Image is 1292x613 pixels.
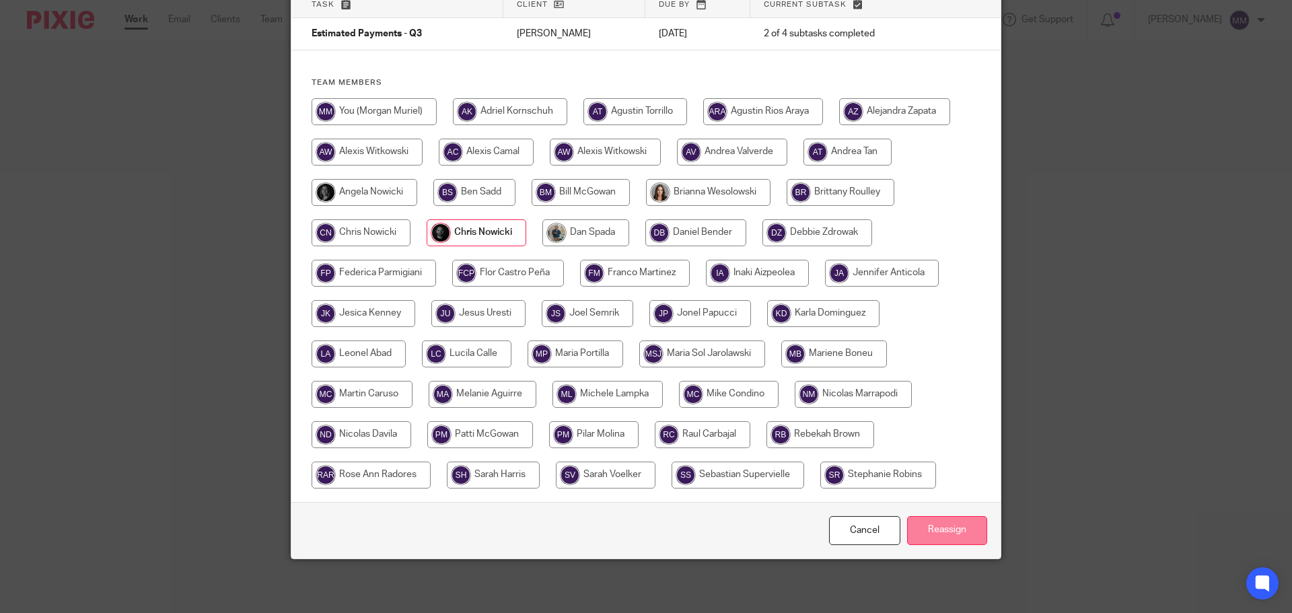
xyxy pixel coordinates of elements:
[659,1,690,8] span: Due by
[659,27,737,40] p: [DATE]
[312,77,980,88] h4: Team members
[750,18,944,50] td: 2 of 4 subtasks completed
[517,1,548,8] span: Client
[764,1,847,8] span: Current subtask
[312,1,334,8] span: Task
[907,516,987,545] input: Reassign
[312,30,422,39] span: Estimated Payments - Q3
[829,516,900,545] a: Close this dialog window
[517,27,632,40] p: [PERSON_NAME]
